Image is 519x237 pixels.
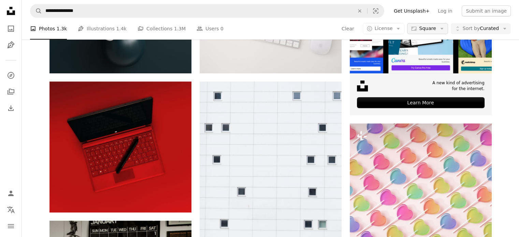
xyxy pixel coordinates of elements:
a: Explore [4,69,18,82]
a: Download History [4,101,18,115]
button: Search Unsplash [30,4,42,17]
a: gray concrete building [200,157,342,163]
a: a background of lollipop hearts on a pink background [350,191,492,197]
span: License [375,26,393,31]
button: License [363,23,405,34]
span: Sort by [463,26,480,31]
span: Square [419,25,436,32]
div: Learn More [357,97,485,108]
a: Photos [4,22,18,35]
form: Find visuals sitewide [30,4,384,18]
a: Home — Unsplash [4,4,18,19]
a: Collections 1.3M [138,18,186,40]
span: 1.3M [174,25,186,32]
button: Language [4,203,18,217]
img: file-1631678316303-ed18b8b5cb9cimage [357,80,368,91]
a: Log in / Sign up [4,187,18,200]
button: Submit an image [462,5,511,16]
a: Log in [434,5,456,16]
img: black pen on red laptop computer [49,82,191,212]
span: A new kind of advertising for the internet. [432,80,485,92]
button: Clear [352,4,367,17]
a: Collections [4,85,18,99]
button: Square [407,23,448,34]
button: Menu [4,219,18,233]
span: 1.4k [116,25,127,32]
a: Users 0 [197,18,224,40]
span: 0 [220,25,224,32]
button: Visual search [367,4,384,17]
a: Illustrations 1.4k [78,18,127,40]
span: Curated [463,25,499,32]
a: Illustrations [4,38,18,52]
a: Get Unsplash+ [390,5,434,16]
button: Sort byCurated [451,23,511,34]
a: black pen on red laptop computer [49,144,191,150]
button: Clear [341,23,355,34]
